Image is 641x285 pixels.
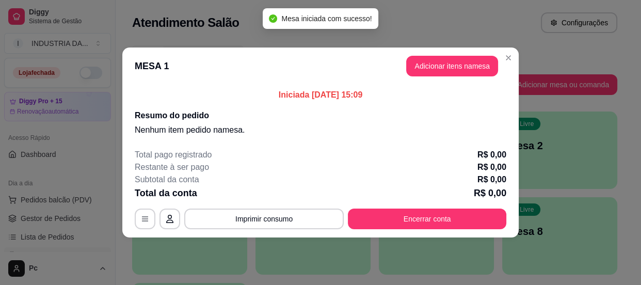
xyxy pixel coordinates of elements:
p: R$ 0,00 [477,149,506,161]
p: Subtotal da conta [135,173,199,186]
p: Total pago registrado [135,149,212,161]
p: Nenhum item pedido na mesa . [135,124,506,136]
p: Iniciada [DATE] 15:09 [135,89,506,101]
span: check-circle [269,14,277,23]
span: Mesa iniciada com sucesso! [281,14,372,23]
button: Adicionar itens namesa [406,56,498,76]
p: R$ 0,00 [477,173,506,186]
p: R$ 0,00 [477,161,506,173]
button: Imprimir consumo [184,209,344,229]
p: R$ 0,00 [474,186,506,200]
header: MESA 1 [122,47,519,85]
h2: Resumo do pedido [135,109,506,122]
button: Encerrar conta [348,209,506,229]
button: Close [500,50,517,66]
p: Restante à ser pago [135,161,209,173]
p: Total da conta [135,186,197,200]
